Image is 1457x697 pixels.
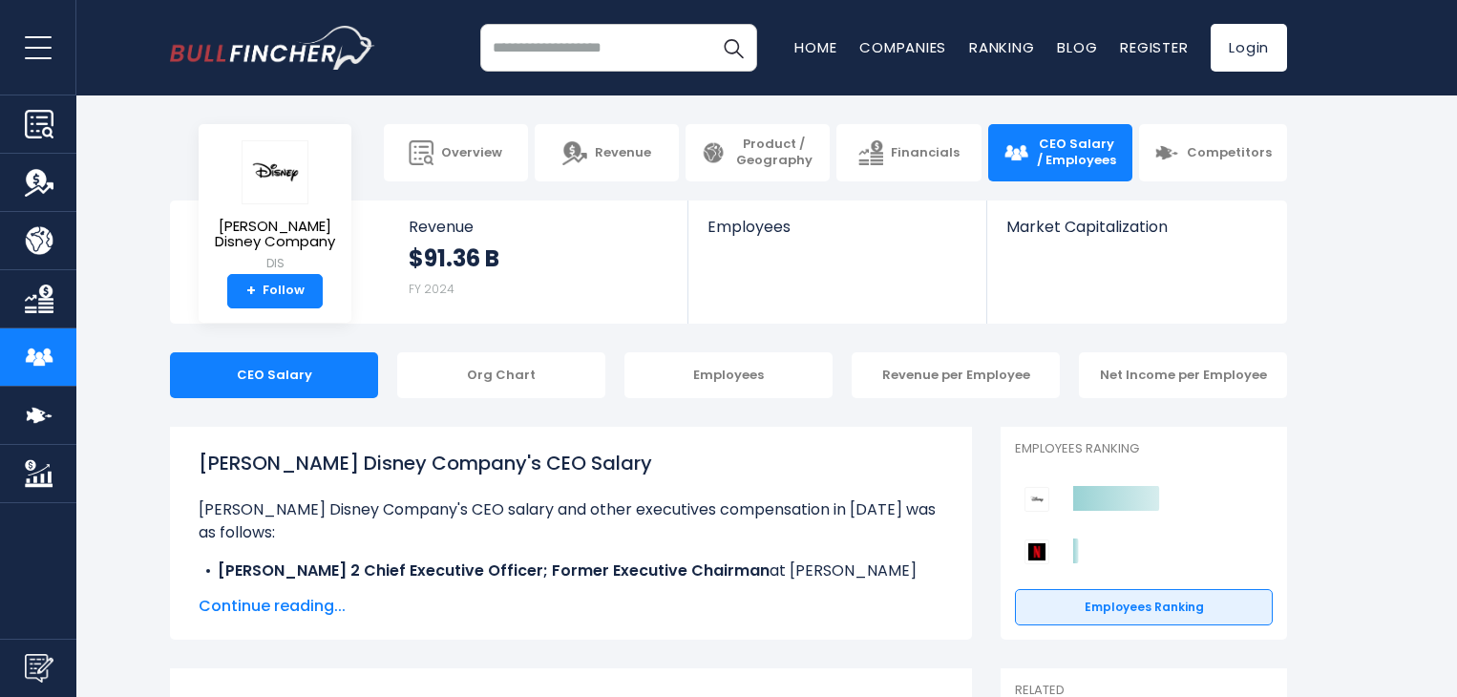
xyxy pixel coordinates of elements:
a: Login [1211,24,1287,72]
p: [PERSON_NAME] Disney Company's CEO salary and other executives compensation in [DATE] was as foll... [199,498,943,544]
a: Market Capitalization [987,201,1285,268]
span: Product / Geography [733,137,814,169]
a: Go to homepage [170,26,375,70]
div: Org Chart [397,352,605,398]
span: Overview [441,145,502,161]
span: Market Capitalization [1006,218,1266,236]
b: [PERSON_NAME] 2 Chief Executive Officer; Former Executive Chairman [218,560,770,581]
button: Search [709,24,757,72]
a: Employees Ranking [1015,589,1273,625]
a: Competitors [1139,124,1287,181]
span: Revenue [595,145,651,161]
img: Walt Disney Company competitors logo [1024,487,1049,512]
a: Product / Geography [686,124,830,181]
span: Continue reading... [199,595,943,618]
span: Financials [891,145,960,161]
a: +Follow [227,274,323,308]
img: Netflix competitors logo [1024,539,1049,564]
span: Employees [707,218,966,236]
a: Employees [688,201,985,268]
p: Employees Ranking [1015,441,1273,457]
a: Blog [1057,37,1097,57]
span: Revenue [409,218,669,236]
a: Revenue $91.36 B FY 2024 [390,201,688,324]
a: CEO Salary / Employees [988,124,1132,181]
div: Employees [624,352,833,398]
img: bullfincher logo [170,26,375,70]
a: Ranking [969,37,1034,57]
span: [PERSON_NAME] Disney Company [214,219,336,250]
a: [PERSON_NAME] Disney Company DIS [213,139,337,274]
h1: [PERSON_NAME] Disney Company's CEO Salary [199,449,943,477]
a: Register [1120,37,1188,57]
strong: + [246,283,256,300]
div: CEO Salary [170,352,378,398]
a: Revenue [535,124,679,181]
div: Net Income per Employee [1079,352,1287,398]
a: Overview [384,124,528,181]
a: Companies [859,37,946,57]
a: Home [794,37,836,57]
strong: $91.36 B [409,243,499,273]
span: CEO Salary / Employees [1036,137,1117,169]
small: FY 2024 [409,281,454,297]
small: DIS [214,255,336,272]
div: Revenue per Employee [852,352,1060,398]
a: Financials [836,124,981,181]
span: Competitors [1187,145,1272,161]
li: at [PERSON_NAME] Disney Company, received a total compensation of $41.11 M in [DATE]. [199,560,943,605]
